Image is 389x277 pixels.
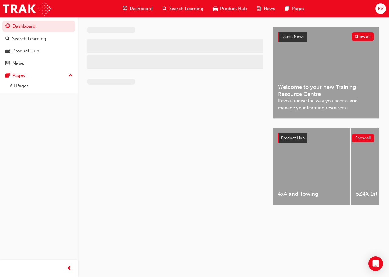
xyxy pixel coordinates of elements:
[278,133,374,143] a: Product HubShow all
[280,2,309,15] a: pages-iconPages
[2,45,75,57] a: Product Hub
[123,5,127,12] span: guage-icon
[3,2,51,16] img: Trak
[281,135,305,141] span: Product Hub
[220,5,247,12] span: Product Hub
[5,73,10,79] span: pages-icon
[2,33,75,44] a: Search Learning
[163,5,167,12] span: search-icon
[264,5,275,12] span: News
[130,5,153,12] span: Dashboard
[2,58,75,69] a: News
[273,27,379,119] a: Latest NewsShow allWelcome to your new Training Resource CentreRevolutionise the way you access a...
[278,32,374,42] a: Latest NewsShow all
[281,34,304,39] span: Latest News
[2,70,75,81] button: Pages
[12,60,24,67] div: News
[5,48,10,54] span: car-icon
[352,32,374,41] button: Show all
[278,97,374,111] span: Revolutionise the way you access and manage your learning resources.
[12,35,46,42] div: Search Learning
[292,5,304,12] span: Pages
[368,256,383,271] div: Open Intercom Messenger
[67,265,72,272] span: prev-icon
[278,84,374,97] span: Welcome to your new Training Resource Centre
[352,134,375,142] button: Show all
[158,2,208,15] a: search-iconSearch Learning
[378,5,383,12] span: KV
[213,5,218,12] span: car-icon
[252,2,280,15] a: news-iconNews
[5,36,10,42] span: search-icon
[375,3,386,14] button: KV
[169,5,203,12] span: Search Learning
[68,72,73,80] span: up-icon
[273,128,350,205] a: 4x4 and Towing
[12,72,25,79] div: Pages
[118,2,158,15] a: guage-iconDashboard
[2,21,75,32] a: Dashboard
[257,5,261,12] span: news-icon
[12,47,39,54] div: Product Hub
[5,61,10,66] span: news-icon
[2,19,75,70] button: DashboardSearch LearningProduct HubNews
[285,5,289,12] span: pages-icon
[278,191,345,198] span: 4x4 and Towing
[5,24,10,29] span: guage-icon
[208,2,252,15] a: car-iconProduct Hub
[7,81,75,91] a: All Pages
